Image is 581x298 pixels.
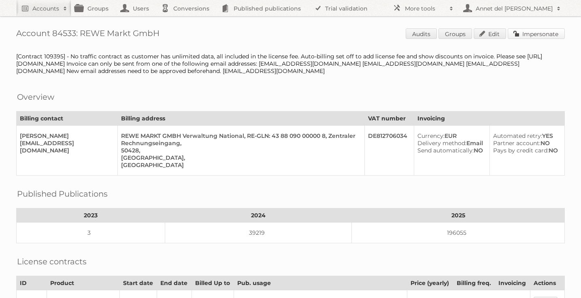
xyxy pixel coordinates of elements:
[414,111,564,126] th: Invoicing
[165,223,352,243] td: 39219
[121,154,358,161] div: [GEOGRAPHIC_DATA],
[234,276,407,290] th: Pub. usage
[165,208,352,223] th: 2024
[474,4,553,13] h2: Annet del [PERSON_NAME]
[17,188,108,200] h2: Published Publications
[438,28,472,39] a: Groups
[493,139,541,147] span: Partner account:
[20,132,111,139] div: [PERSON_NAME]
[493,139,558,147] div: NO
[417,147,474,154] span: Send automatically:
[417,132,445,139] span: Currency:
[192,276,234,290] th: Billed Up to
[364,111,414,126] th: VAT number
[407,276,453,290] th: Price (yearly)
[417,139,466,147] span: Delivery method:
[119,276,157,290] th: Start date
[121,147,358,154] div: 50428,
[17,91,54,103] h2: Overview
[17,276,47,290] th: ID
[16,53,565,75] div: [Contract 109395] - No traffic contract as customer has unlimited data, all included in the licen...
[474,28,506,39] a: Edit
[352,223,565,243] td: 196055
[17,208,165,223] th: 2023
[20,139,111,154] div: [EMAIL_ADDRESS][DOMAIN_NAME]
[508,28,565,39] a: Impersonate
[121,161,358,169] div: [GEOGRAPHIC_DATA]
[17,223,165,243] td: 3
[47,276,120,290] th: Product
[16,28,565,41] h1: Account 84533: REWE Markt GmbH
[493,132,558,139] div: YES
[417,132,483,139] div: EUR
[17,111,118,126] th: Billing contact
[121,132,358,147] div: REWE MARKT GMBH Verwaltung National, RE-GLN: 43 88 090 00000 8, Zentraler Rechnungseingang,
[417,147,483,154] div: NO
[32,4,59,13] h2: Accounts
[530,276,564,290] th: Actions
[453,276,495,290] th: Billing freq.
[405,4,445,13] h2: More tools
[493,147,558,154] div: NO
[495,276,530,290] th: Invoicing
[17,255,87,268] h2: License contracts
[352,208,565,223] th: 2025
[157,276,192,290] th: End date
[364,126,414,176] td: DE812706034
[117,111,364,126] th: Billing address
[493,132,542,139] span: Automated retry:
[406,28,437,39] a: Audits
[493,147,549,154] span: Pays by credit card:
[417,139,483,147] div: Email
